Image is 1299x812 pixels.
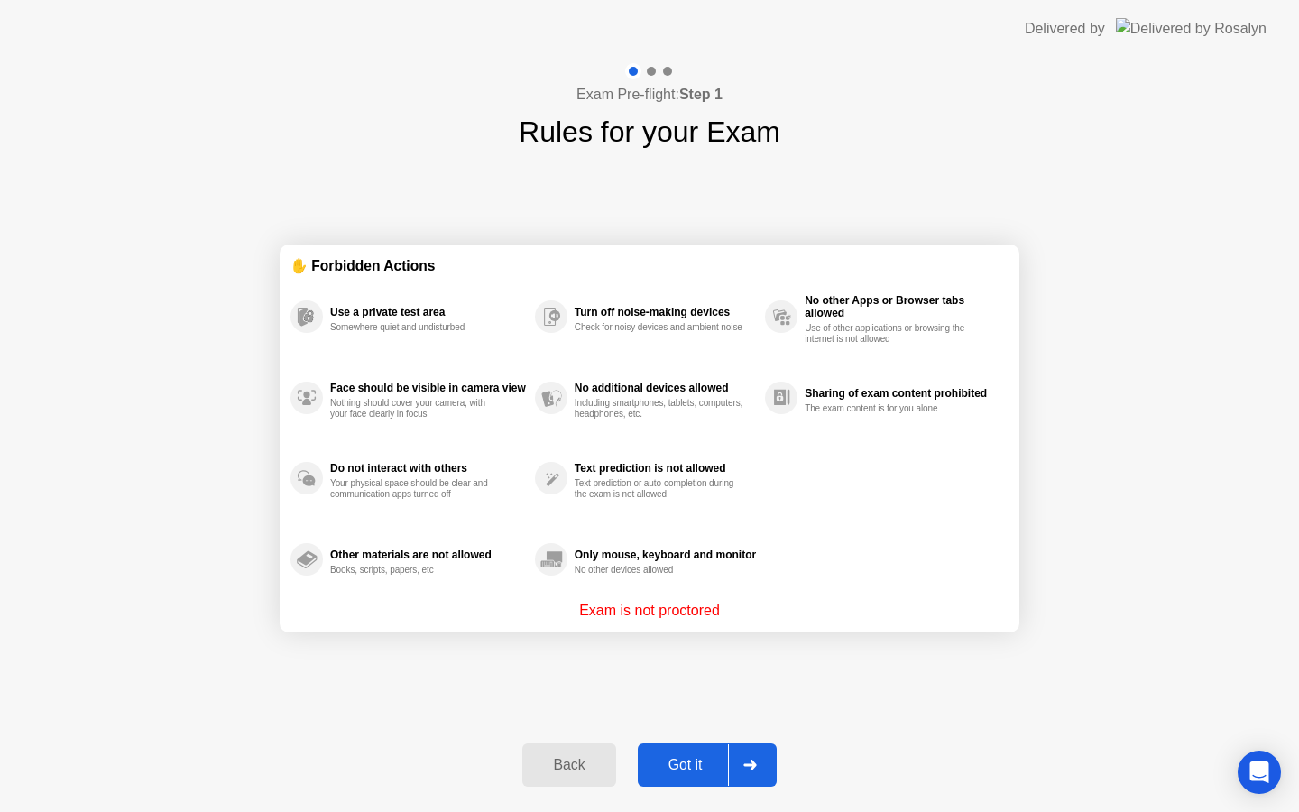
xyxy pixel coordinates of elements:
[1025,18,1105,40] div: Delivered by
[575,382,756,394] div: No additional devices allowed
[528,757,610,773] div: Back
[330,478,501,500] div: Your physical space should be clear and communication apps turned off
[805,323,975,345] div: Use of other applications or browsing the internet is not allowed
[805,387,1000,400] div: Sharing of exam content prohibited
[1238,751,1281,794] div: Open Intercom Messenger
[330,565,501,576] div: Books, scripts, papers, etc
[330,322,501,333] div: Somewhere quiet and undisturbed
[643,757,728,773] div: Got it
[576,84,723,106] h4: Exam Pre-flight:
[522,743,615,787] button: Back
[330,306,526,318] div: Use a private test area
[575,462,756,475] div: Text prediction is not allowed
[1116,18,1267,39] img: Delivered by Rosalyn
[519,110,780,153] h1: Rules for your Exam
[575,478,745,500] div: Text prediction or auto-completion during the exam is not allowed
[330,398,501,420] div: Nothing should cover your camera, with your face clearly in focus
[805,294,1000,319] div: No other Apps or Browser tabs allowed
[575,322,745,333] div: Check for noisy devices and ambient noise
[330,462,526,475] div: Do not interact with others
[330,382,526,394] div: Face should be visible in camera view
[805,403,975,414] div: The exam content is for you alone
[330,549,526,561] div: Other materials are not allowed
[575,565,745,576] div: No other devices allowed
[575,306,756,318] div: Turn off noise-making devices
[575,549,756,561] div: Only mouse, keyboard and monitor
[679,87,723,102] b: Step 1
[579,600,720,622] p: Exam is not proctored
[638,743,777,787] button: Got it
[290,255,1009,276] div: ✋ Forbidden Actions
[575,398,745,420] div: Including smartphones, tablets, computers, headphones, etc.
